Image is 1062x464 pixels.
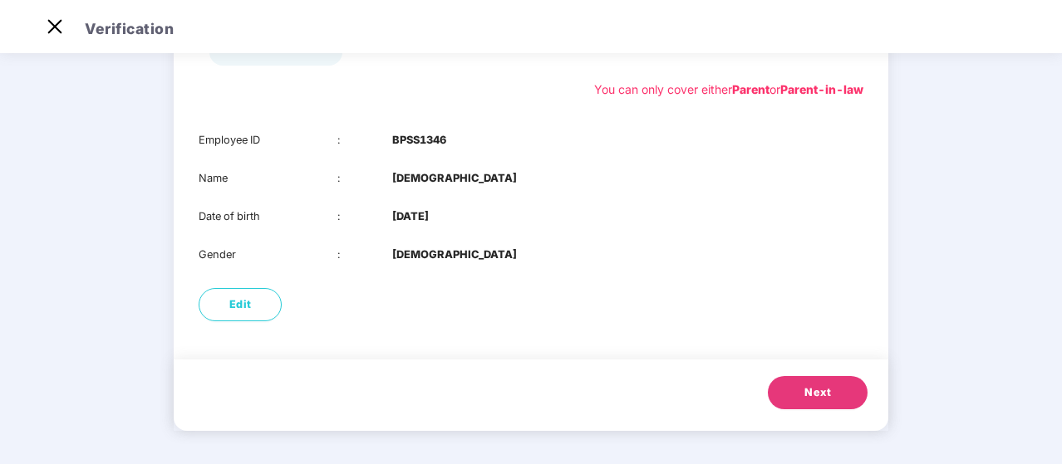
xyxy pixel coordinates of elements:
b: Parent [732,82,769,96]
b: Parent-in-law [780,82,863,96]
div: : [337,170,393,187]
b: [DEMOGRAPHIC_DATA] [392,247,517,263]
b: [DATE] [392,208,429,225]
span: Edit [229,296,252,313]
div: : [337,132,393,149]
div: Employee ID [199,132,337,149]
div: Date of birth [199,208,337,225]
div: Name [199,170,337,187]
div: Gender [199,247,337,263]
span: Next [804,384,831,401]
b: [DEMOGRAPHIC_DATA] [392,170,517,187]
b: BPSS1346 [392,132,446,149]
div: : [337,208,393,225]
div: : [337,247,393,263]
button: Edit [199,288,282,321]
div: You can only cover either or [594,81,863,99]
button: Next [768,376,868,409]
